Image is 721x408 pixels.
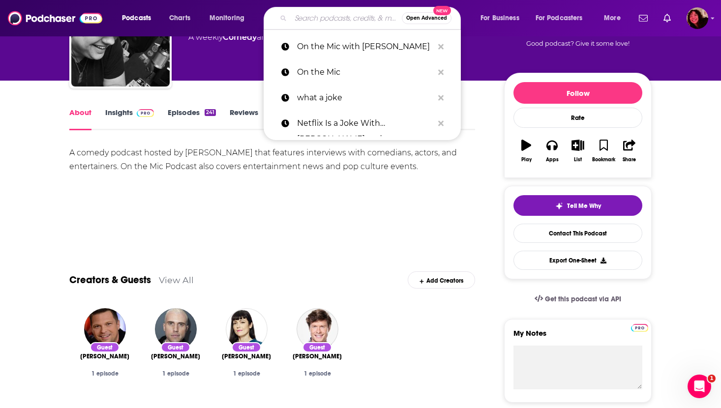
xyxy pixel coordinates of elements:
[122,11,151,25] span: Podcasts
[257,32,272,42] span: and
[565,133,591,169] button: List
[302,342,332,352] div: Guest
[402,12,451,24] button: Open AdvancedNew
[513,251,642,270] button: Export One-Sheet
[406,16,447,21] span: Open Advanced
[151,352,200,360] a: Tyler Glenn
[8,9,102,28] img: Podchaser - Follow, Share and Rate Podcasts
[474,10,532,26] button: open menu
[105,108,154,130] a: InsightsPodchaser Pro
[631,322,648,332] a: Pro website
[205,109,216,116] div: 241
[84,308,126,350] img: Julian McCullough
[264,34,461,59] a: On the Mic with [PERSON_NAME]
[623,157,636,163] div: Share
[163,10,196,26] a: Charts
[591,133,616,169] button: Bookmark
[222,352,271,360] a: April Richardson
[408,271,475,289] div: Add Creators
[293,352,342,360] span: [PERSON_NAME]
[264,85,461,111] a: what a joke
[687,7,708,29] img: User Profile
[148,370,203,377] div: 1 episode
[567,202,601,210] span: Tell Me Why
[273,7,470,29] div: Search podcasts, credits, & more...
[513,224,642,243] a: Contact This Podcast
[546,157,559,163] div: Apps
[660,10,675,27] a: Show notifications dropdown
[230,108,258,130] a: Reviews
[264,111,461,136] a: Netflix Is a Joke With [PERSON_NAME] and [PERSON_NAME]
[169,11,190,25] span: Charts
[687,7,708,29] button: Show profile menu
[159,275,194,285] a: View All
[545,295,621,303] span: Get this podcast via API
[203,10,257,26] button: open menu
[219,370,274,377] div: 1 episode
[513,82,642,104] button: Follow
[188,31,326,43] div: A weekly podcast
[617,133,642,169] button: Share
[151,352,200,360] span: [PERSON_NAME]
[297,85,433,111] p: what a joke
[527,287,629,311] a: Get this podcast via API
[708,375,716,382] span: 1
[574,157,582,163] div: List
[223,32,257,42] a: Comedy
[137,109,154,117] img: Podchaser Pro
[555,202,563,210] img: tell me why sparkle
[631,324,648,332] img: Podchaser Pro
[635,10,652,27] a: Show notifications dropdown
[513,195,642,216] button: tell me why sparkleTell Me Why
[297,111,433,136] p: Netflix Is a Joke With Tom Papa and Fortune Feimster
[297,59,433,85] p: On the Mic
[115,10,164,26] button: open menu
[297,34,433,59] p: On the Mic with Tim Drake
[604,11,621,25] span: More
[433,6,451,15] span: New
[69,108,91,130] a: About
[529,10,597,26] button: open menu
[210,11,244,25] span: Monitoring
[77,370,132,377] div: 1 episode
[80,352,129,360] span: [PERSON_NAME]
[264,59,461,85] a: On the Mic
[80,352,129,360] a: Julian McCullough
[291,10,402,26] input: Search podcasts, credits, & more...
[222,352,271,360] span: [PERSON_NAME]
[293,352,342,360] a: Anders Holm
[513,108,642,128] div: Rate
[526,40,630,47] span: Good podcast? Give it some love!
[69,274,151,286] a: Creators & Guests
[536,11,583,25] span: For Podcasters
[69,146,475,174] div: A comedy podcast hosted by [PERSON_NAME] that features interviews with comedians, actors, and ent...
[592,157,615,163] div: Bookmark
[513,328,642,346] label: My Notes
[168,108,216,130] a: Episodes241
[290,370,345,377] div: 1 episode
[90,342,120,352] div: Guest
[481,11,519,25] span: For Business
[155,308,197,350] img: Tyler Glenn
[297,308,338,350] img: Anders Holm
[687,7,708,29] span: Logged in as Kathryn-Musilek
[597,10,633,26] button: open menu
[226,308,268,350] img: April Richardson
[161,342,190,352] div: Guest
[513,133,539,169] button: Play
[232,342,261,352] div: Guest
[688,375,711,398] iframe: Intercom live chat
[521,157,532,163] div: Play
[539,133,565,169] button: Apps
